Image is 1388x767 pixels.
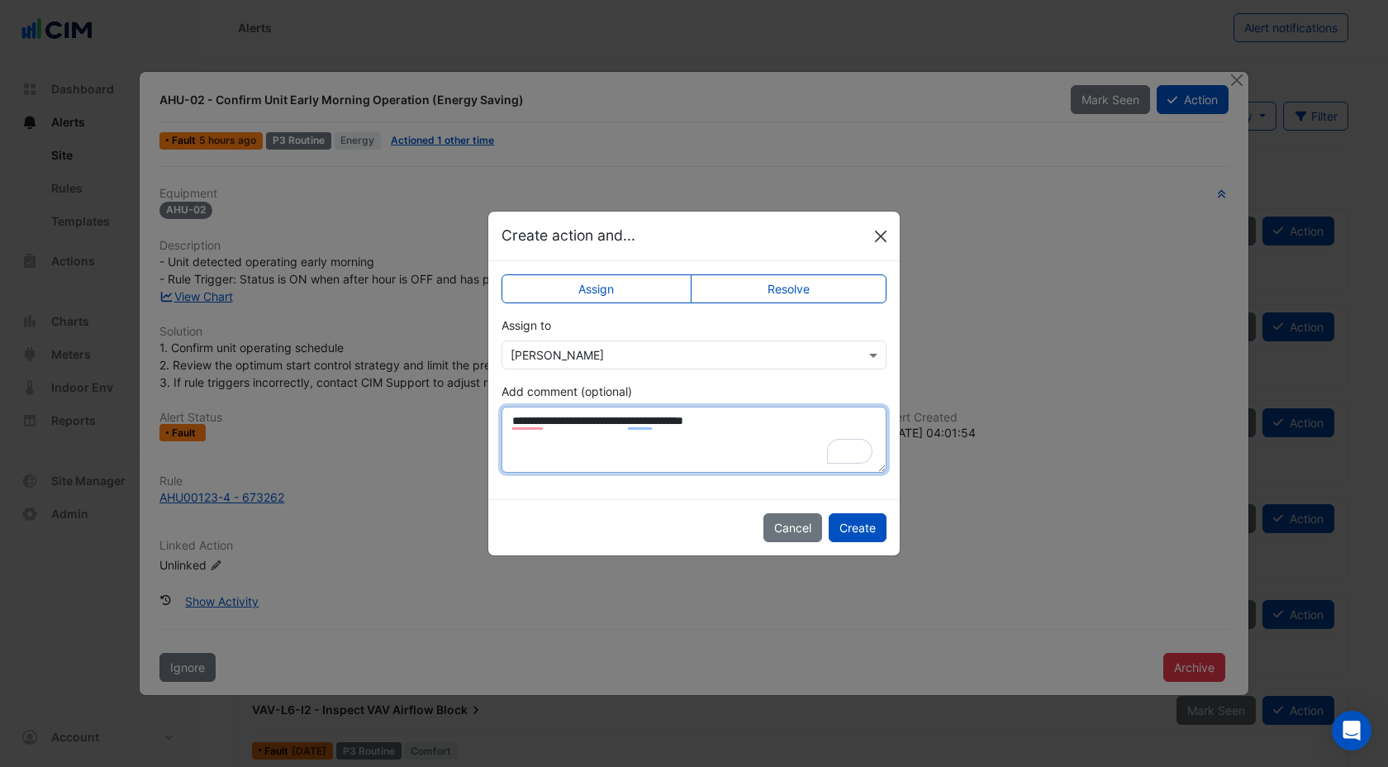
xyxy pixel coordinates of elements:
[691,274,887,303] label: Resolve
[501,383,632,400] label: Add comment (optional)
[829,513,887,542] button: Create
[1332,711,1371,750] div: Open Intercom Messenger
[501,317,551,334] label: Assign to
[501,225,635,246] h5: Create action and...
[763,513,822,542] button: Cancel
[501,274,692,303] label: Assign
[501,407,887,473] textarea: To enrich screen reader interactions, please activate Accessibility in Grammarly extension settings
[868,224,893,249] button: Close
